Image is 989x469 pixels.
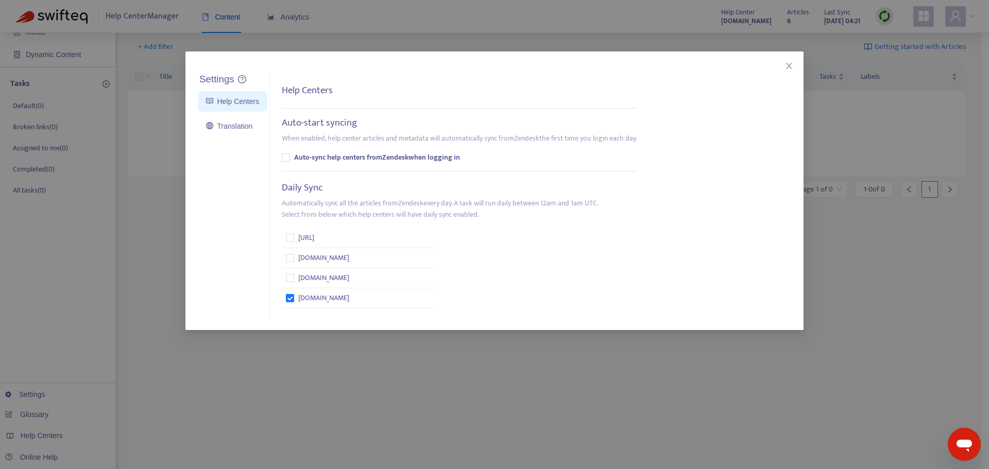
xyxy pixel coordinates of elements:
[238,75,246,84] a: question-circle
[206,97,259,106] a: Help Centers
[298,252,349,264] span: [DOMAIN_NAME]
[238,75,246,83] span: question-circle
[783,60,795,72] button: Close
[298,272,349,284] span: [DOMAIN_NAME]
[298,292,349,304] span: [DOMAIN_NAME]
[206,122,252,130] a: Translation
[282,133,637,144] p: When enabled, help center articles and metadata will automatically sync from Zendesk the first ti...
[199,74,234,85] h5: Settings
[282,117,357,129] h5: Auto-start syncing
[282,182,322,194] h5: Daily Sync
[298,232,314,244] span: [URL]
[948,428,981,461] iframe: Button to launch messaging window
[282,198,599,220] p: Automatically sync all the articles from Zendesk every day. A task will run daily between 12am an...
[785,62,793,70] span: close
[282,85,333,97] h5: Help Centers
[294,152,460,163] b: Auto-sync help centers from Zendesk when logging in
